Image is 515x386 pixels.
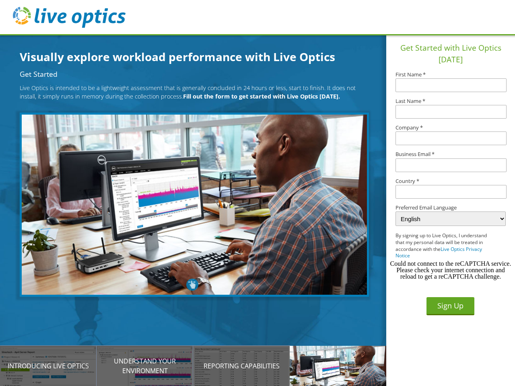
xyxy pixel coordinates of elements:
[13,7,126,28] img: live_optics_svg.svg
[396,232,494,259] p: By signing up to Live Optics, I understand that my personal data will be treated in accordance wi...
[396,246,482,259] a: Live Optics Privacy Notice
[20,84,365,101] p: Live Optics is intended to be a lightweight assessment that is generally concluded in 24 hours or...
[183,92,340,100] b: Fill out the form to get started with Live Optics [DATE].
[20,48,374,65] h1: Visually explore workload performance with Live Optics
[193,361,290,371] p: Reporting Capabilities
[396,179,506,184] label: Country *
[97,356,193,376] p: Understand your environment
[396,99,506,104] label: Last Name *
[20,71,365,78] h2: Get Started
[396,72,506,77] label: First Name *
[426,297,474,315] button: Sign Up
[20,113,369,297] img: Get Started
[396,152,506,157] label: Business Email *
[389,261,512,280] div: Could not connect to the reCAPTCHA service. Please check your internet connection and reload to g...
[396,125,506,130] label: Company *
[389,42,512,66] h1: Get Started with Live Optics [DATE]
[396,205,506,210] label: Preferred Email Language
